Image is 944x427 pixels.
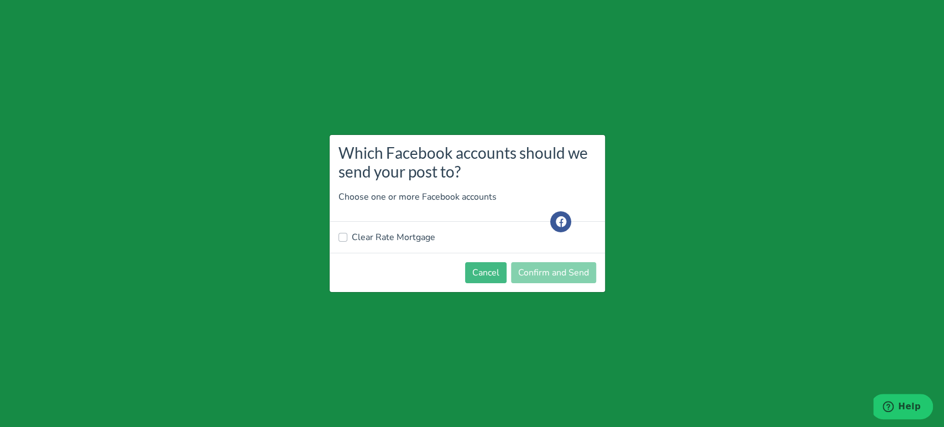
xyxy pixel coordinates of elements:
label: Clear Rate Mortgage [352,231,435,244]
iframe: Opens a widget where you can find more information [873,394,933,421]
button: Cancel [465,262,507,283]
h3: Which Facebook accounts should we send your post to? [338,144,596,181]
button: Confirm and Send [511,262,596,283]
p: Choose one or more Facebook accounts [338,190,596,204]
